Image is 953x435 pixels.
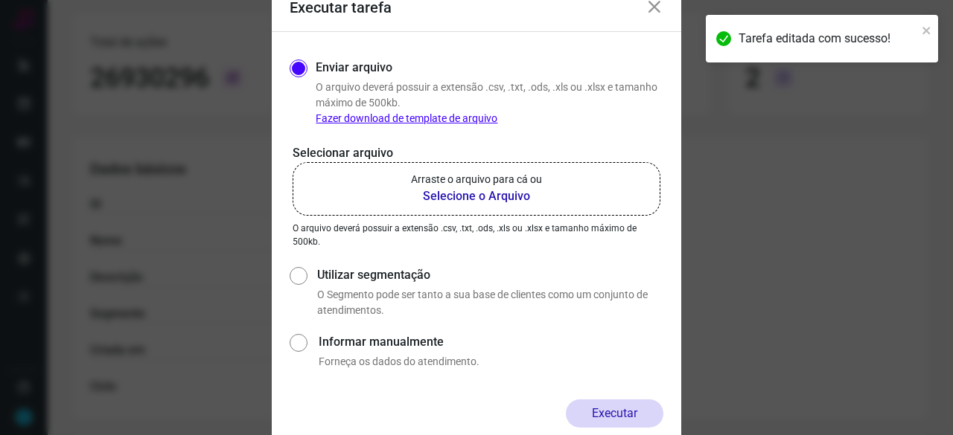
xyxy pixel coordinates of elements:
p: Arraste o arquivo para cá ou [411,172,542,187]
a: Fazer download de template de arquivo [316,112,497,124]
p: O Segmento pode ser tanto a sua base de clientes como um conjunto de atendimentos. [317,287,663,318]
p: Forneça os dados do atendimento. [319,354,663,370]
b: Selecione o Arquivo [411,187,542,205]
div: Tarefa editada com sucesso! [739,30,917,48]
button: Executar [566,399,663,428]
button: close [922,21,932,39]
label: Enviar arquivo [316,59,392,77]
label: Utilizar segmentação [317,266,663,284]
p: Selecionar arquivo [293,144,660,162]
label: Informar manualmente [319,333,663,351]
p: O arquivo deverá possuir a extensão .csv, .txt, .ods, .xls ou .xlsx e tamanho máximo de 500kb. [293,222,660,248]
p: O arquivo deverá possuir a extensão .csv, .txt, .ods, .xls ou .xlsx e tamanho máximo de 500kb. [316,80,663,126]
